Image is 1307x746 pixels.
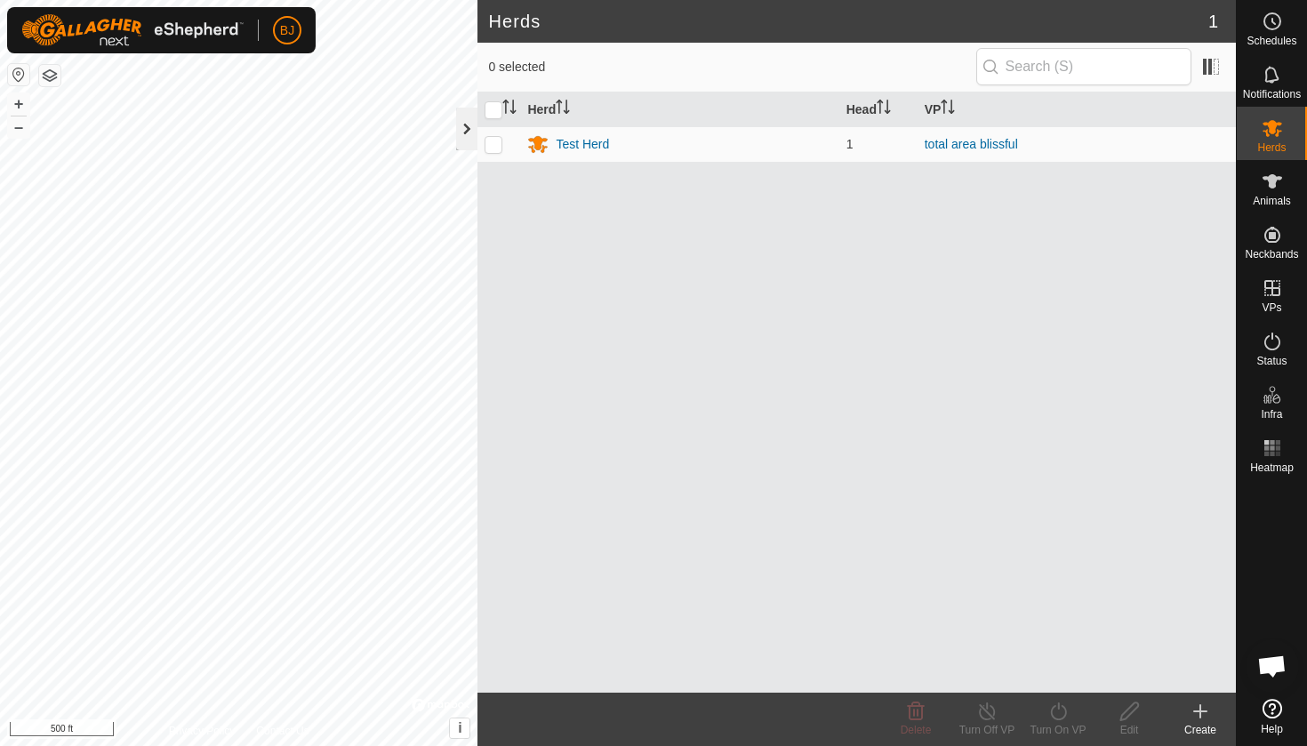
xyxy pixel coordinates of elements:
[1022,722,1094,738] div: Turn On VP
[951,722,1022,738] div: Turn Off VP
[520,92,838,127] th: Herd
[846,137,854,151] span: 1
[1246,639,1299,693] div: Open chat
[256,723,309,739] a: Contact Us
[8,116,29,138] button: –
[8,64,29,85] button: Reset Map
[1245,249,1298,260] span: Neckbands
[450,718,469,738] button: i
[488,11,1207,32] h2: Herds
[8,93,29,115] button: +
[1094,722,1165,738] div: Edit
[1250,462,1294,473] span: Heatmap
[556,135,609,154] div: Test Herd
[1165,722,1236,738] div: Create
[488,58,975,76] span: 0 selected
[1257,142,1286,153] span: Herds
[1253,196,1291,206] span: Animals
[1256,356,1287,366] span: Status
[925,137,1018,151] a: total area blissful
[1262,302,1281,313] span: VPs
[502,102,517,116] p-sorticon: Activate to sort
[976,48,1191,85] input: Search (S)
[1237,692,1307,742] a: Help
[1208,8,1218,35] span: 1
[877,102,891,116] p-sorticon: Activate to sort
[941,102,955,116] p-sorticon: Activate to sort
[918,92,1236,127] th: VP
[901,724,932,736] span: Delete
[839,92,918,127] th: Head
[1243,89,1301,100] span: Notifications
[21,14,244,46] img: Gallagher Logo
[1261,724,1283,734] span: Help
[39,65,60,86] button: Map Layers
[280,21,294,40] span: BJ
[1261,409,1282,420] span: Infra
[1247,36,1296,46] span: Schedules
[169,723,236,739] a: Privacy Policy
[556,102,570,116] p-sorticon: Activate to sort
[458,720,461,735] span: i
